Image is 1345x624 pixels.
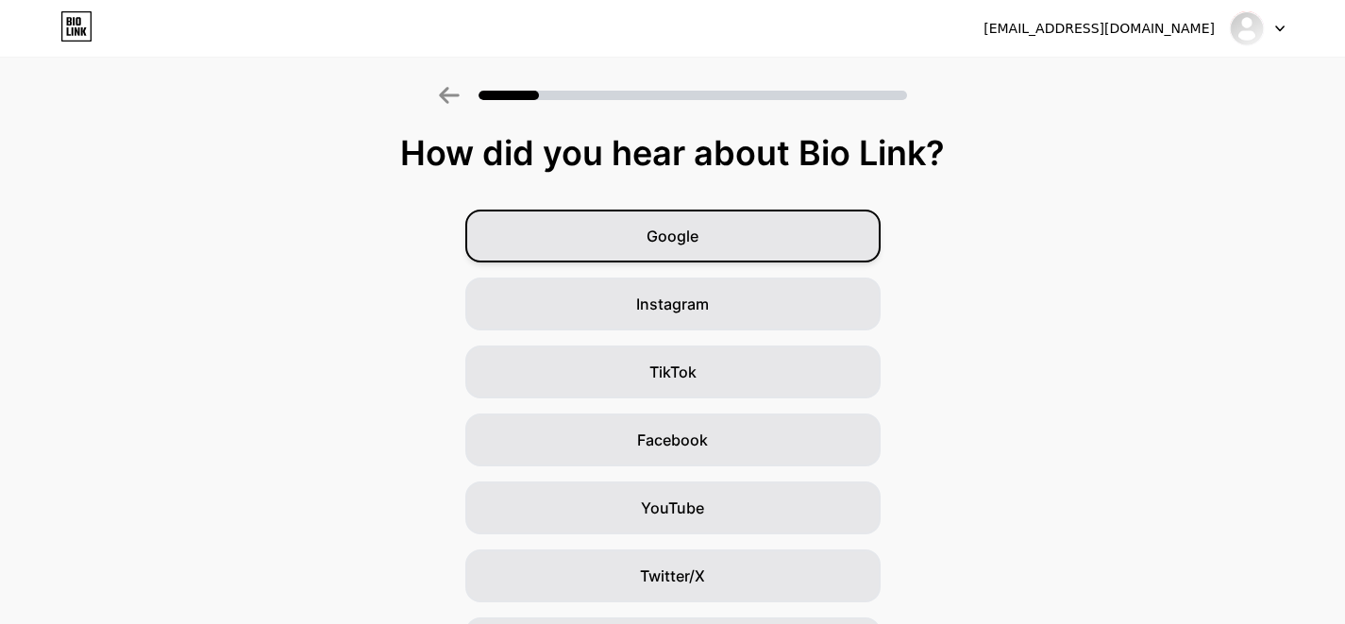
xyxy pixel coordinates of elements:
span: Twitter/X [640,565,705,587]
span: Google [647,225,698,247]
span: Instagram [636,293,709,315]
span: TikTok [649,361,697,383]
span: YouTube [641,497,704,519]
span: Facebook [637,429,708,451]
div: [EMAIL_ADDRESS][DOMAIN_NAME] [984,19,1215,39]
img: citysoundglazing [1229,10,1265,46]
div: How did you hear about Bio Link? [9,134,1336,172]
